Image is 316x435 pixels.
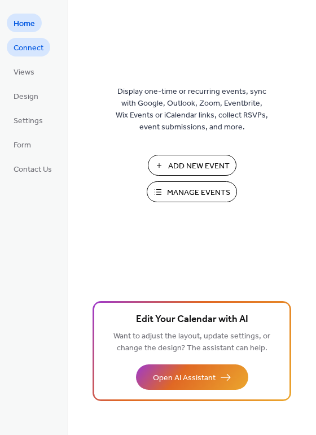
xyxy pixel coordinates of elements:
span: Add New Event [168,160,230,172]
a: Connect [7,38,50,56]
a: Home [7,14,42,32]
a: Views [7,62,41,81]
span: Want to adjust the layout, update settings, or change the design? The assistant can help. [113,329,270,356]
span: Contact Us [14,164,52,176]
a: Form [7,135,38,154]
span: Display one-time or recurring events, sync with Google, Outlook, Zoom, Eventbrite, Wix Events or ... [116,86,268,133]
span: Home [14,18,35,30]
button: Add New Event [148,155,236,176]
button: Manage Events [147,181,237,202]
button: Open AI Assistant [136,364,248,390]
a: Design [7,86,45,105]
span: Settings [14,115,43,127]
span: Connect [14,42,43,54]
span: Manage Events [167,187,230,199]
span: Form [14,140,31,151]
span: Open AI Assistant [153,372,216,384]
span: Design [14,91,38,103]
span: Edit Your Calendar with AI [136,312,248,328]
a: Contact Us [7,159,59,178]
a: Settings [7,111,50,129]
span: Views [14,67,34,79]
